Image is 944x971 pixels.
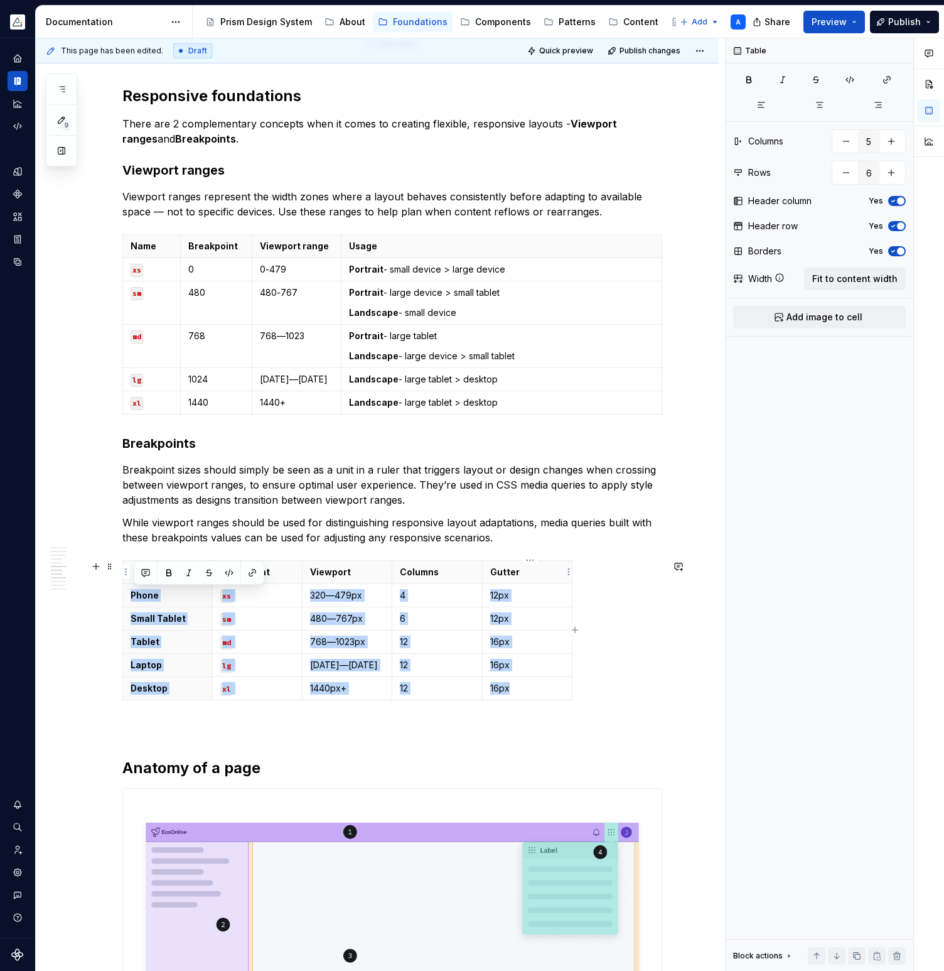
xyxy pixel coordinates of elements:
button: Search ⌘K [8,817,28,837]
p: 16px [490,682,564,695]
button: Preview [803,11,865,33]
strong: Landscape [349,374,399,384]
label: Yes [869,221,883,231]
button: Publish changes [604,42,686,60]
a: Storybook stories [8,229,28,249]
p: Desktop [131,682,205,695]
strong: Landscape [349,350,399,361]
p: 768 [188,330,244,342]
span: Add image to cell [786,311,862,323]
p: 12 [400,682,474,695]
div: Columns [748,135,783,148]
span: Add [692,17,707,27]
div: Prism Design System [220,16,312,28]
a: Components [8,184,28,204]
a: Contact Us [666,12,739,32]
a: Settings [8,862,28,882]
a: Home [8,48,28,68]
code: xl [131,397,143,410]
button: Quick preview [523,42,599,60]
p: - large device > small tablet [349,286,654,299]
span: Publish [888,16,921,28]
div: A [736,17,741,27]
div: Content [623,16,658,28]
p: Breakpoint sizes should simply be seen as a unit in a ruler that triggers layout or design change... [122,462,662,507]
div: Documentation [46,16,164,28]
p: 12 [400,659,474,671]
p: Viewport ranges represent the width zones where a layout behaves consistently before adapting to ... [122,189,662,219]
strong: Gutter [490,567,520,577]
p: - large tablet > desktop [349,396,654,409]
button: Notifications [8,795,28,815]
p: 768—1023 [260,330,333,342]
button: Publish [870,11,939,33]
strong: Viewport [310,567,351,577]
p: [DATE]—[DATE] [260,373,333,386]
code: lg [220,659,233,673]
p: 16px [490,659,564,671]
p: Breakpoint [188,240,244,252]
div: About [340,16,365,28]
strong: Portrait [349,264,383,274]
div: Borders [748,245,781,258]
h2: Responsive foundations [122,86,662,106]
p: 1024 [188,373,244,386]
p: 12 [400,636,474,648]
a: Design tokens [8,161,28,182]
svg: Supernova Logo [11,948,24,961]
p: 1440+ [260,396,333,409]
p: - small device [349,306,654,319]
p: 768—1023px [310,636,384,648]
a: Analytics [8,94,28,114]
div: Contact support [8,885,28,905]
div: Code automation [8,116,28,136]
a: Components [455,12,536,32]
button: Fit to content width [804,268,906,290]
code: xl [220,683,233,696]
p: - large tablet > desktop [349,373,654,386]
p: 480—767px [310,612,384,625]
a: Documentation [8,71,28,91]
label: Yes [869,196,883,206]
p: 16px [490,636,564,648]
strong: Viewport range [260,241,329,251]
div: Block actions [733,947,794,965]
strong: Usage [349,241,377,251]
p: 0-479 [260,263,333,276]
p: - large device > small tablet [349,350,654,362]
strong: Portrait [349,330,383,341]
p: There are 2 complementary concepts when it comes to creating flexible, responsive layouts - and . [122,116,662,146]
span: Share [764,16,790,28]
a: Prism Design System [200,12,317,32]
code: md [220,636,233,649]
p: 1440 [188,396,244,409]
a: About [319,12,370,32]
img: 933d721a-f27f-49e1-b294-5bdbb476d662.png [10,14,25,30]
p: 1440px+ [310,682,384,695]
button: Add image to cell [733,306,906,328]
strong: Portrait [349,287,383,298]
code: md [131,330,143,344]
h2: Anatomy of a page [122,758,662,778]
strong: Columns [400,567,439,577]
div: Width [748,273,772,285]
span: This page has been edited. [61,46,163,56]
div: Rows [748,166,771,179]
code: sm [131,287,143,300]
p: 320—479px [310,589,384,602]
strong: Landscape [349,307,399,318]
p: Small Tablet [131,612,205,625]
p: 4 [400,589,474,602]
a: Invite team [8,840,28,860]
a: Assets [8,207,28,227]
div: Page tree [200,9,673,35]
